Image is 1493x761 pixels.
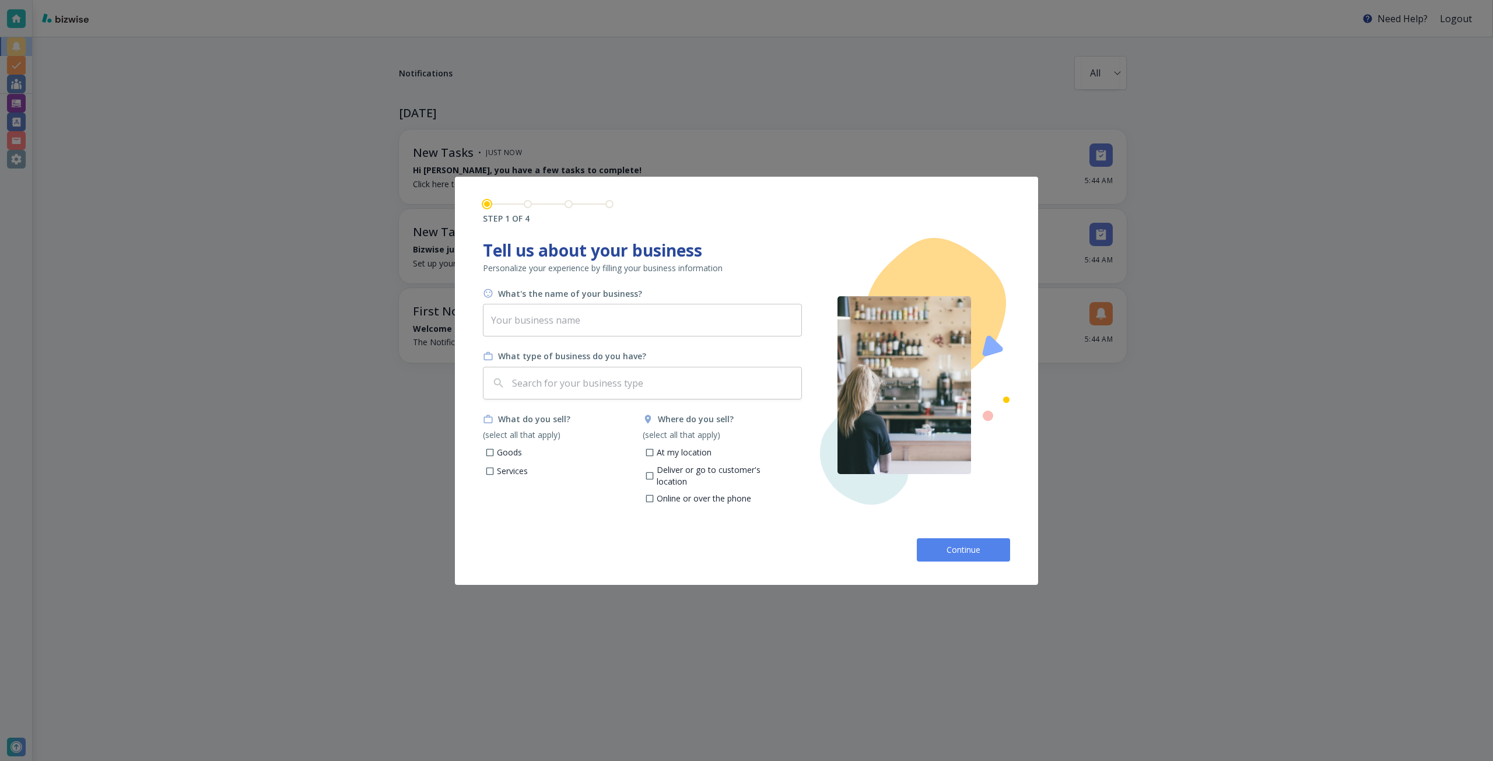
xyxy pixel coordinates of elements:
[657,447,712,458] p: At my location
[497,447,522,458] p: Goods
[643,429,802,441] p: (select all that apply)
[498,413,570,425] h6: What do you sell?
[483,429,643,441] p: (select all that apply)
[510,372,797,394] input: Search for your business type
[657,464,793,487] p: Deliver or go to customer's location
[483,238,802,262] h1: Tell us about your business
[658,413,734,425] h6: Where do you sell?
[498,288,642,300] h6: What's the name of your business?
[483,262,802,274] p: Personalize your experience by filling your business information
[917,538,1010,562] button: Continue
[497,465,528,477] p: Services
[498,350,646,362] h6: What type of business do you have?
[483,304,802,336] input: Your business name
[945,544,982,556] span: Continue
[657,493,751,504] p: Online or over the phone
[483,213,614,225] h6: STEP 1 OF 4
